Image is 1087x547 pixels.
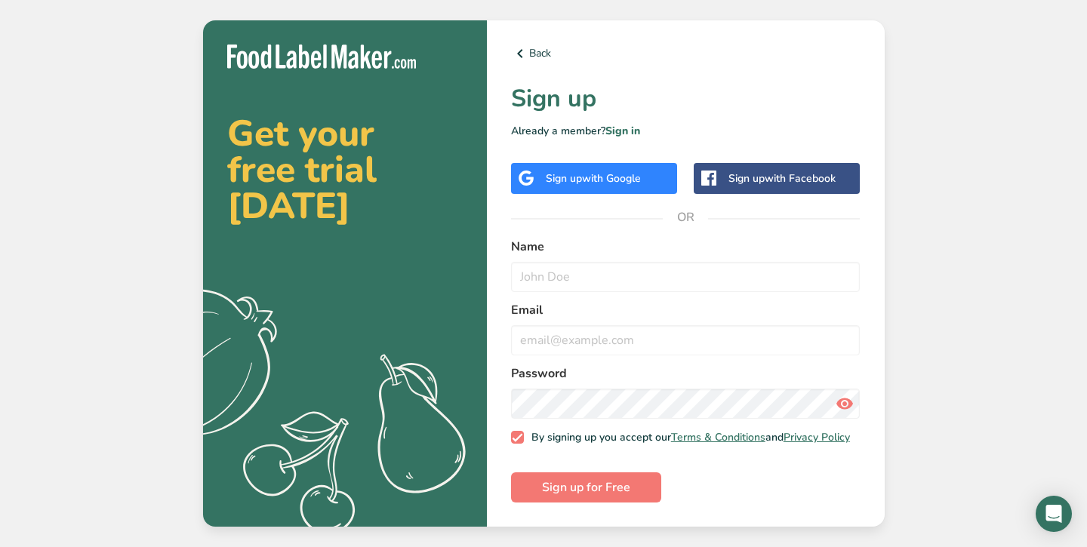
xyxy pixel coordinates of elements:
label: Email [511,301,861,319]
a: Back [511,45,861,63]
input: email@example.com [511,325,861,355]
span: By signing up you accept our and [524,431,850,444]
h2: Get your free trial [DATE] [227,115,463,224]
input: John Doe [511,262,861,292]
span: with Google [582,171,641,186]
div: Sign up [546,171,641,186]
img: Food Label Maker [227,45,416,69]
span: with Facebook [765,171,836,186]
span: Sign up for Free [542,478,630,496]
a: Privacy Policy [784,430,850,444]
label: Password [511,364,861,383]
div: Sign up [728,171,836,186]
h1: Sign up [511,81,861,117]
button: Sign up for Free [511,472,661,502]
a: Sign in [605,124,640,138]
label: Name [511,238,861,256]
p: Already a member? [511,123,861,139]
div: Open Intercom Messenger [1036,496,1072,532]
span: OR [663,195,708,240]
a: Terms & Conditions [671,430,765,444]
